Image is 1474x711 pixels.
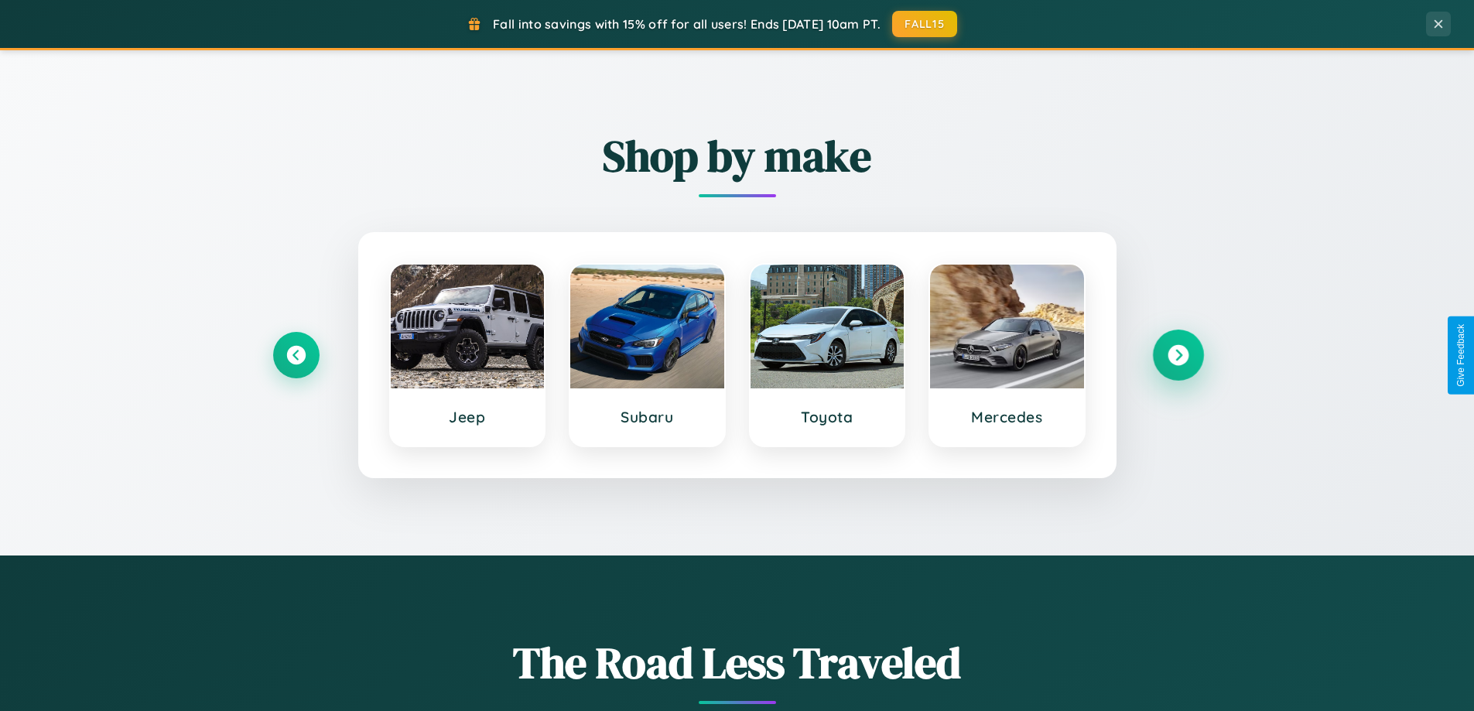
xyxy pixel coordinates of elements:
[493,16,881,32] span: Fall into savings with 15% off for all users! Ends [DATE] 10am PT.
[1455,324,1466,387] div: Give Feedback
[766,408,889,426] h3: Toyota
[273,126,1202,186] h2: Shop by make
[273,633,1202,692] h1: The Road Less Traveled
[586,408,709,426] h3: Subaru
[892,11,957,37] button: FALL15
[406,408,529,426] h3: Jeep
[946,408,1069,426] h3: Mercedes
